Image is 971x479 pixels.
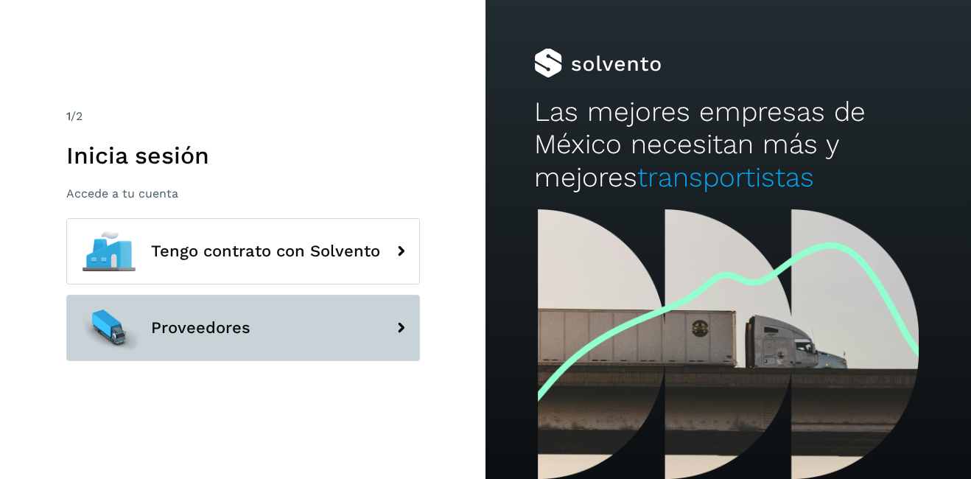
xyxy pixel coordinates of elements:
[66,218,420,284] button: Tengo contrato con Solvento
[151,242,380,260] span: Tengo contrato con Solvento
[66,186,420,200] p: Accede a tu cuenta
[66,108,420,125] div: /2
[151,319,250,337] span: Proveedores
[66,141,420,169] h1: Inicia sesión
[637,161,814,193] span: transportistas
[534,96,922,194] h2: Las mejores empresas de México necesitan más y mejores
[66,109,71,123] span: 1
[66,295,420,361] button: Proveedores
